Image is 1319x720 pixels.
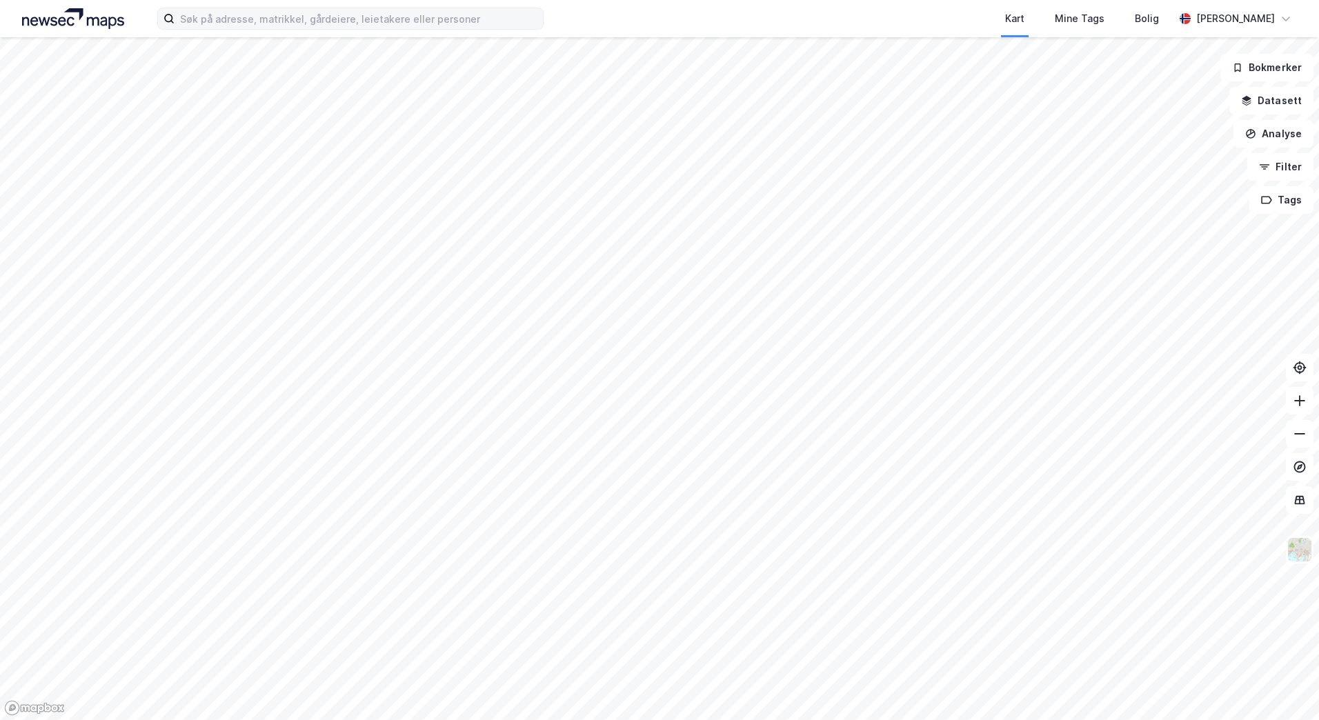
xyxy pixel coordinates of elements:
[1250,654,1319,720] div: Kontrollprogram for chat
[1196,10,1275,27] div: [PERSON_NAME]
[22,8,124,29] img: logo.a4113a55bc3d86da70a041830d287a7e.svg
[1135,10,1159,27] div: Bolig
[175,8,543,29] input: Søk på adresse, matrikkel, gårdeiere, leietakere eller personer
[1250,654,1319,720] iframe: Chat Widget
[1005,10,1024,27] div: Kart
[1055,10,1104,27] div: Mine Tags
